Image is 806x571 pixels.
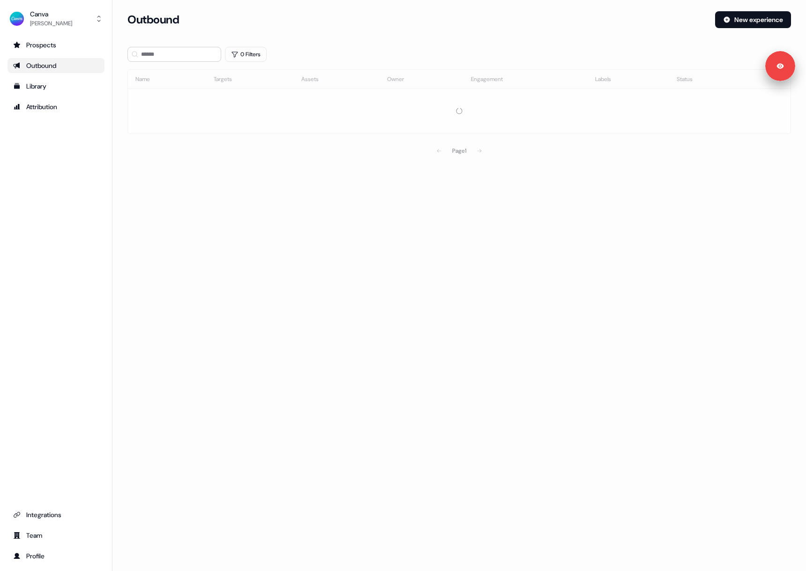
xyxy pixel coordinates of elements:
h3: Outbound [127,13,179,27]
div: Profile [13,551,99,561]
div: Attribution [13,102,99,111]
button: New experience [715,11,791,28]
a: Go to outbound experience [7,58,104,73]
a: Go to integrations [7,507,104,522]
div: Library [13,82,99,91]
button: Canva[PERSON_NAME] [7,7,104,30]
div: Canva [30,9,72,19]
button: 0 Filters [225,47,267,62]
a: Go to prospects [7,37,104,52]
a: Go to attribution [7,99,104,114]
a: Go to templates [7,79,104,94]
a: Go to profile [7,549,104,564]
div: Integrations [13,510,99,519]
div: Outbound [13,61,99,70]
div: Team [13,531,99,540]
div: Prospects [13,40,99,50]
div: [PERSON_NAME] [30,19,72,28]
a: Go to team [7,528,104,543]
